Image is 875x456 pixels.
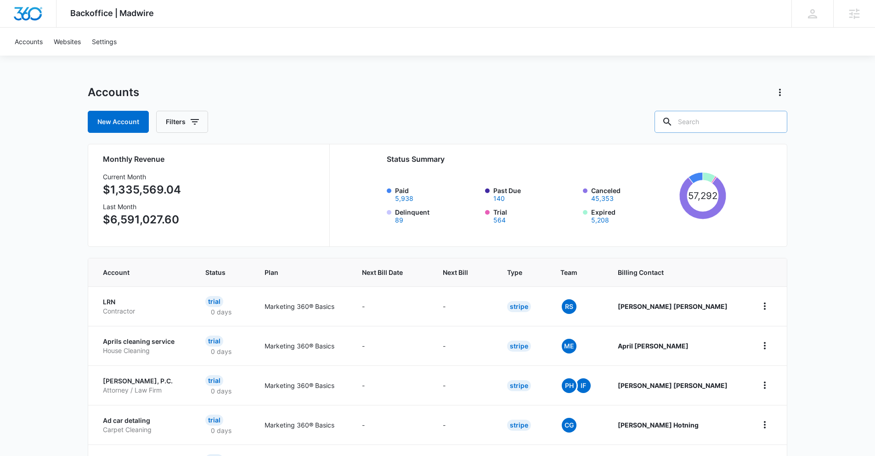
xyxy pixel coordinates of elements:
button: Past Due [493,195,505,202]
label: Paid [395,186,480,202]
p: Marketing 360® Basics [265,302,340,311]
div: Domain Overview [35,54,82,60]
button: Filters [156,111,208,133]
p: 0 days [205,426,237,435]
td: - [351,405,432,445]
span: Backoffice | Madwire [70,8,154,18]
div: v 4.0.25 [26,15,45,22]
h2: Status Summary [387,154,726,165]
div: Keywords by Traffic [102,54,155,60]
p: Attorney / Law Firm [103,386,183,395]
a: New Account [88,111,149,133]
img: website_grey.svg [15,24,22,31]
td: - [351,365,432,405]
td: - [432,326,496,365]
label: Expired [591,207,676,223]
p: Marketing 360® Basics [265,341,340,351]
div: Stripe [507,341,531,352]
a: Ad car detalingCarpet Cleaning [103,416,183,434]
td: - [351,286,432,326]
span: Status [205,268,229,277]
button: Trial [493,217,506,223]
a: [PERSON_NAME], P.C.Attorney / Law Firm [103,376,183,394]
button: home [757,299,772,313]
span: Billing Contact [618,268,735,277]
strong: [PERSON_NAME] Hotning [618,421,699,429]
div: Domain: [DOMAIN_NAME] [24,24,101,31]
tspan: 57,292 [688,190,717,201]
p: Carpet Cleaning [103,425,183,434]
p: 0 days [205,386,237,396]
label: Trial [493,207,578,223]
p: Marketing 360® Basics [265,420,340,430]
div: Trial [205,375,223,386]
div: Trial [205,296,223,307]
td: - [432,405,496,445]
a: Accounts [9,28,48,56]
label: Past Due [493,186,578,202]
span: ME [562,339,576,353]
div: Trial [205,415,223,426]
strong: [PERSON_NAME] [PERSON_NAME] [618,382,728,389]
button: Actions [773,85,787,100]
td: - [351,326,432,365]
div: Trial [205,336,223,347]
p: LRN [103,297,183,307]
span: Type [507,268,525,277]
h2: Monthly Revenue [103,154,318,165]
p: 0 days [205,347,237,356]
span: PH [562,378,576,393]
button: home [757,378,772,393]
a: Websites [48,28,86,56]
a: Settings [86,28,122,56]
span: CG [562,418,576,433]
input: Search [655,111,787,133]
button: home [757,338,772,353]
a: Aprils cleaning serviceHouse Cleaning [103,337,183,355]
button: Expired [591,217,609,223]
p: Ad car detaling [103,416,183,425]
label: Delinquent [395,207,480,223]
p: $1,335,569.04 [103,182,181,198]
p: House Cleaning [103,346,183,355]
div: Stripe [507,301,531,312]
h1: Accounts [88,85,139,99]
p: Aprils cleaning service [103,337,183,346]
td: - [432,286,496,326]
span: Account [103,268,170,277]
span: Next Bill [443,268,472,277]
button: Canceled [591,195,614,202]
span: RS [562,299,576,314]
span: Team [560,268,582,277]
div: Stripe [507,380,531,391]
p: [PERSON_NAME], P.C. [103,376,183,386]
a: LRNContractor [103,297,183,315]
img: tab_keywords_by_traffic_grey.svg [91,53,99,61]
p: Marketing 360® Basics [265,381,340,390]
button: home [757,417,772,432]
span: IF [576,378,591,393]
p: $6,591,027.60 [103,211,181,228]
p: Contractor [103,307,183,316]
img: logo_orange.svg [15,15,22,22]
div: Stripe [507,420,531,431]
img: tab_domain_overview_orange.svg [25,53,32,61]
td: - [432,365,496,405]
strong: [PERSON_NAME] [PERSON_NAME] [618,302,728,310]
h3: Last Month [103,202,181,211]
button: Delinquent [395,217,403,223]
button: Paid [395,195,413,202]
span: Next Bill Date [362,268,407,277]
span: Plan [265,268,340,277]
label: Canceled [591,186,676,202]
strong: April [PERSON_NAME] [618,342,689,350]
p: 0 days [205,307,237,317]
h3: Current Month [103,172,181,182]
